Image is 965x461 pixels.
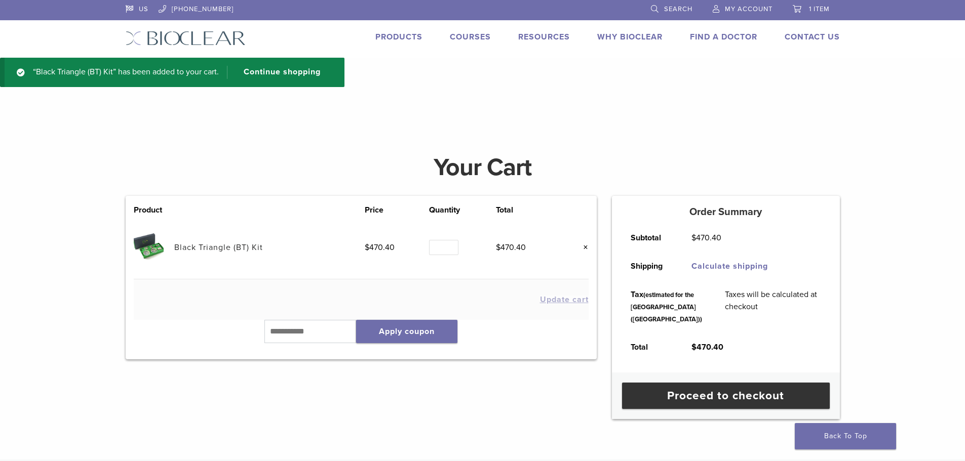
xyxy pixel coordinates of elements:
[429,204,495,216] th: Quantity
[496,204,560,216] th: Total
[691,233,696,243] span: $
[356,320,457,343] button: Apply coupon
[714,280,832,333] td: Taxes will be calculated at checkout
[612,206,840,218] h5: Order Summary
[664,5,692,13] span: Search
[126,31,246,46] img: Bioclear
[725,5,773,13] span: My Account
[365,204,429,216] th: Price
[118,155,847,180] h1: Your Cart
[365,242,369,253] span: $
[691,342,723,352] bdi: 470.40
[795,423,896,449] a: Back To Top
[620,252,680,280] th: Shipping
[691,342,697,352] span: $
[809,5,830,13] span: 1 item
[518,32,570,42] a: Resources
[691,261,768,271] a: Calculate shipping
[631,291,702,323] small: (estimated for the [GEOGRAPHIC_DATA] ([GEOGRAPHIC_DATA]))
[575,241,589,254] a: Remove this item
[134,232,164,262] img: Black Triangle (BT) Kit
[540,296,589,304] button: Update cart
[496,242,500,253] span: $
[620,224,680,252] th: Subtotal
[785,32,840,42] a: Contact Us
[174,242,263,253] a: Black Triangle (BT) Kit
[450,32,491,42] a: Courses
[227,66,328,79] a: Continue shopping
[375,32,422,42] a: Products
[365,242,395,253] bdi: 470.40
[134,204,174,216] th: Product
[691,233,721,243] bdi: 470.40
[620,280,714,333] th: Tax
[620,333,680,361] th: Total
[496,242,526,253] bdi: 470.40
[622,383,830,409] a: Proceed to checkout
[690,32,757,42] a: Find A Doctor
[597,32,663,42] a: Why Bioclear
